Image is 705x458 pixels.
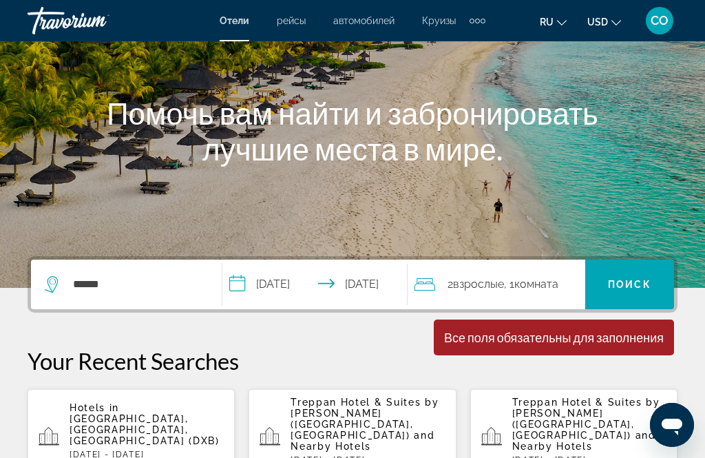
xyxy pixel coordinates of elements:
[422,15,456,26] a: Круизы
[408,260,585,309] button: Travelers: 2 adults, 0 children
[470,10,485,32] button: Extra navigation items
[453,278,504,291] span: Взрослые
[512,430,656,452] span: and Nearby Hotels
[650,403,694,447] iframe: Кнопка запуска окна обмена сообщениями
[444,330,664,345] div: Все поля обязательны для заполнения
[585,260,674,309] button: Поиск
[504,275,558,294] span: , 1
[514,278,558,291] span: Комната
[70,402,119,413] span: Hotels in
[540,12,567,32] button: Change language
[31,260,674,309] div: Search widget
[587,12,621,32] button: Change currency
[277,15,306,26] a: рейсы
[587,17,608,28] span: USD
[94,95,611,167] h1: Помочь вам найти и забронировать лучшие места в мире.
[642,6,677,35] button: User Menu
[70,413,220,446] span: [GEOGRAPHIC_DATA], [GEOGRAPHIC_DATA], [GEOGRAPHIC_DATA] (DXB)
[28,3,165,39] a: Travorium
[220,15,249,26] a: Отели
[512,397,660,441] span: Treppan Hotel & Suites by [PERSON_NAME] ([GEOGRAPHIC_DATA], [GEOGRAPHIC_DATA])
[291,430,434,452] span: and Nearby Hotels
[28,347,677,375] p: Your Recent Searches
[291,397,439,441] span: Treppan Hotel & Suites by [PERSON_NAME] ([GEOGRAPHIC_DATA], [GEOGRAPHIC_DATA])
[608,279,651,290] span: Поиск
[222,260,407,309] button: Check-in date: Oct 5, 2025 Check-out date: Oct 10, 2025
[448,275,504,294] span: 2
[333,15,394,26] a: автомобилей
[540,17,554,28] span: ru
[651,14,669,28] span: CO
